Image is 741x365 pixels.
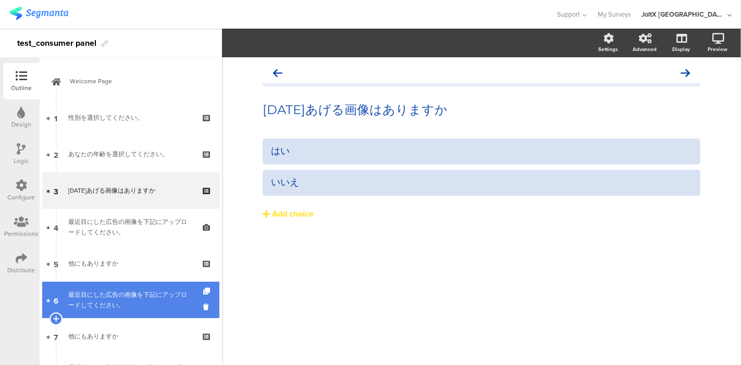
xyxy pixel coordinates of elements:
[70,76,203,86] span: Welcome Page
[203,288,212,295] i: Duplicate
[8,266,35,275] div: Distribute
[271,177,692,188] div: いいえ
[42,209,219,245] a: 4 最近目にした広告の画像を下記にアップロードしてください。
[42,245,219,282] a: 5 他にもありますか
[42,136,219,172] a: 2 あなたの年齢を選択してください。
[68,112,193,123] div: 性別を選択してください。
[598,45,618,53] div: Settings
[68,331,193,342] div: 他にもありますか
[54,258,58,269] span: 5
[54,221,58,233] span: 4
[42,99,219,136] a: 1 性別を選択してください。
[263,201,700,227] button: Add choice
[42,172,219,209] a: 3 [DATE]あげる画像はありますか
[203,302,212,312] i: Delete
[14,156,29,166] div: Logic
[4,229,39,238] div: Permissions
[54,185,58,196] span: 3
[9,7,68,20] img: segmanta logo
[42,318,219,355] a: 7 他にもありますか
[11,83,32,93] div: Outline
[68,149,193,159] div: あなたの年齢を選択してください。
[558,9,581,19] span: Support
[271,145,692,157] div: はい
[641,9,725,19] div: JoltX [GEOGRAPHIC_DATA]
[633,45,657,53] div: Advanced
[708,45,727,53] div: Preview
[17,35,96,52] div: test_consumer panel
[68,258,193,269] div: 他にもありますか
[672,45,690,53] div: Display
[11,120,31,129] div: Design
[54,331,58,342] span: 7
[8,193,35,202] div: Configure
[272,209,314,220] div: Add choice
[68,290,193,310] div: 最近目にした広告の画像を下記にアップロードしてください。
[263,102,700,118] p: [DATE]あげる画像はありますか
[68,185,193,196] div: 今日あげる画像はありますか
[42,63,219,99] a: Welcome Page
[55,112,58,123] span: 1
[42,282,219,318] a: 6 最近目にした広告の画像を下記にアップロードしてください。
[68,217,193,237] div: 最近目にした広告の画像を下記にアップロードしてください。
[54,148,58,160] span: 2
[54,294,58,306] span: 6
